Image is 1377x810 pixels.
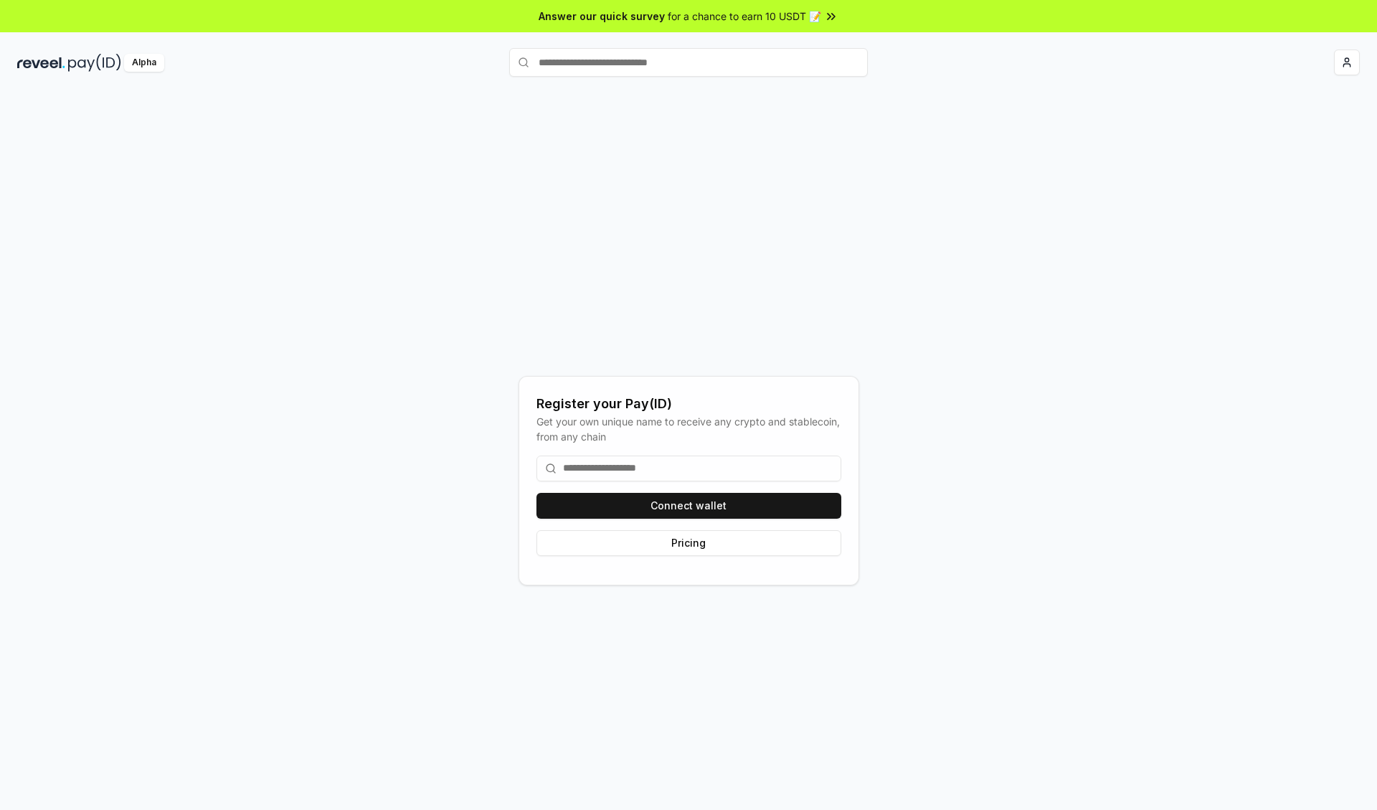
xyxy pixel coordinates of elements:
span: for a chance to earn 10 USDT 📝 [668,9,821,24]
button: Pricing [536,530,841,556]
div: Get your own unique name to receive any crypto and stablecoin, from any chain [536,414,841,444]
div: Alpha [124,54,164,72]
img: reveel_dark [17,54,65,72]
span: Answer our quick survey [539,9,665,24]
button: Connect wallet [536,493,841,519]
div: Register your Pay(ID) [536,394,841,414]
img: pay_id [68,54,121,72]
